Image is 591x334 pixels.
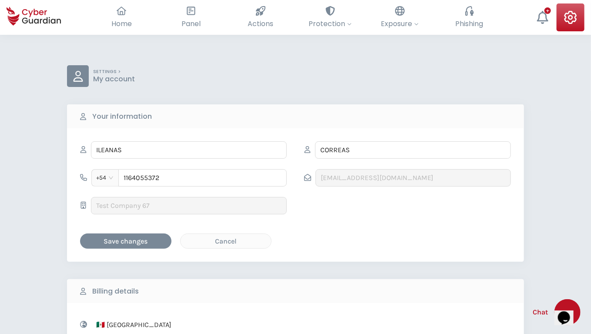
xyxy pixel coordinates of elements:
button: Cancel [180,234,272,249]
span: Exposure [381,18,419,29]
button: Panel [156,3,226,31]
iframe: chat widget [554,299,582,325]
span: Phishing [456,18,484,29]
div: Save changes [87,236,165,247]
span: 🇲🇽 Mexico [96,317,282,333]
button: Home [87,3,157,31]
span: +54 [96,171,114,184]
p: My account [93,75,135,83]
div: + [544,7,551,14]
span: Home [111,18,132,29]
span: Protection [309,18,352,29]
span: Chat [533,307,548,317]
div: Cancel [187,236,265,247]
button: Exposure [365,3,435,31]
button: Actions [226,3,295,31]
p: SETTINGS > [93,69,135,75]
button: Save changes [80,234,171,249]
button: Phishing [435,3,504,31]
span: Panel [181,18,201,29]
button: Protection [295,3,365,31]
b: Billing details [92,286,139,297]
b: Your information [92,111,152,122]
span: Actions [248,18,274,29]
